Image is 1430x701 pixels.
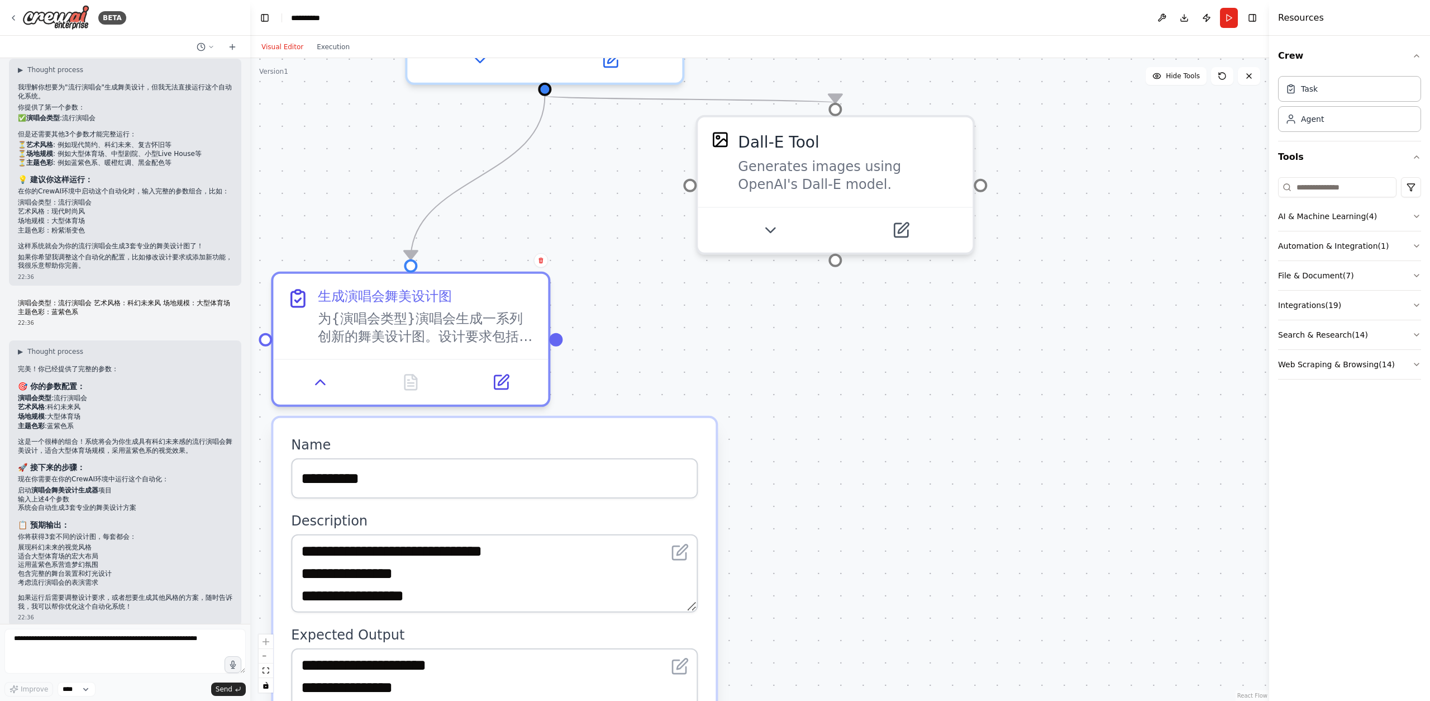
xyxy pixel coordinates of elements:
[18,253,232,271] p: 如果你希望我调整这个自动化的配置，比如修改设计要求或添加新功能，我很乐意帮助你完善。
[318,287,452,305] div: 生成演唱会舞美设计图
[291,436,698,454] label: Name
[533,253,548,268] button: Delete node
[259,678,273,693] button: toggle interactivity
[18,475,232,484] p: 现在你需要在你的CrewAI环境中运行这个自动化：
[18,422,232,432] li: :
[259,649,273,664] button: zoom out
[211,683,246,696] button: Send
[399,96,556,259] g: Edge from 3e36ad46-5ac7-4ab3-a019-742f49a92e64 to 35c4a57b-e297-4ee5-b8fb-758d93cba550
[666,539,693,566] button: Open in editor
[31,486,98,494] strong: 演唱会舞美设计生成器
[18,299,232,316] p: 演唱会类型：流行演唱会 艺术风格：科幻未来风 场地规模：大型体育场 主题色彩：蓝紫色系
[318,310,535,345] div: 为{演唱会类型}演唱会生成一系列创新的舞美设计图。设计要求包括： 1. 融合{艺术风格}的视觉元素 2. 适合{场地规模}规模的场地布局 3. 采用{主题色彩}为主色调的配色方案 4. 考虑舞台...
[1278,291,1421,320] button: Integrations(19)
[291,512,698,530] label: Description
[18,394,51,402] strong: 演唱会类型
[1278,350,1421,379] button: Web Scraping & Browsing(14)
[1301,83,1318,94] div: Task
[837,217,964,244] button: Open in side panel
[738,131,819,153] div: Dall-E Tool
[18,570,232,579] li: 包含完整的舞台装置和灯光设计
[18,207,232,217] li: 艺术风格：
[547,47,673,74] button: Open in side panel
[47,423,74,430] code: 蓝紫色系
[27,65,83,74] span: Thought process
[18,519,232,531] h3: 📋 预期输出：
[54,395,87,402] code: 流行演唱会
[18,217,232,226] li: 场地规模：
[51,208,85,216] code: 现代时尚风
[18,83,232,101] p: 我理解你想要为"流行演唱会"生成舞美设计，但我无法直接运行这个自动化系统。
[26,141,53,149] strong: 艺术风格
[1278,11,1324,25] h4: Resources
[18,174,232,185] h3: 💡 建议你这样运行：
[18,114,232,124] li: ✅ :
[47,413,80,421] code: 大型体育场
[18,579,232,588] li: 考虑流行演唱会的表演需求
[533,80,846,119] g: Edge from 3e36ad46-5ac7-4ab3-a019-742f49a92e64 to c7bf64f3-f81c-428b-b398-0d7246e26a82
[18,504,232,513] li: 系统会自动生成3套专业的舞美设计方案
[18,130,232,139] p: 但是还需要其他3个参数才能完整运行：
[1278,173,1421,389] div: Tools
[51,217,85,225] code: 大型体育场
[47,404,80,411] code: 科幻未来风
[259,664,273,678] button: fit view
[18,65,23,74] span: ▶
[21,685,48,694] span: Improve
[18,187,232,196] p: 在你的CrewAI环境中启动这个自动化时，输入完整的参数组合，比如：
[1278,40,1421,72] button: Crew
[18,347,23,356] span: ▶
[18,403,232,413] li: :
[192,40,219,54] button: Switch to previous chat
[18,552,232,561] li: 适合大型体育场的宏大布局
[18,543,232,552] li: 展现科幻未来的视觉风格
[259,634,273,693] div: React Flow controls
[18,65,83,74] button: ▶Thought process
[711,131,729,149] img: DallETool
[18,273,232,281] div: 22:36
[26,159,53,167] strong: 主题色彩
[18,103,232,112] p: 你提供了第一个参数：
[18,413,232,422] li: :
[257,10,273,26] button: Hide left sidebar
[1278,202,1421,231] button: AI & Machine Learning(4)
[291,626,698,644] label: Expected Output
[18,347,83,356] button: ▶Thought process
[18,486,232,495] li: 启动 项目
[18,198,232,208] li: 演唱会类型：
[1278,320,1421,349] button: Search & Research(14)
[18,594,232,611] p: 如果运行后需要调整设计要求，或者想要生成其他风格的方案，随时告诉我，我可以帮你优化这个自动化系统！
[18,365,232,374] p: 完美！你已经提供了完整的参数：
[62,115,96,122] code: 流行演唱会
[58,199,92,207] code: 流行演唱会
[1245,10,1260,26] button: Hide right sidebar
[310,40,356,54] button: Execution
[26,114,60,122] strong: 演唱会类型
[1146,67,1207,85] button: Hide Tools
[1301,113,1324,125] div: Agent
[18,226,232,236] li: 主题色彩：
[1278,72,1421,141] div: Crew
[666,653,693,680] button: Open in editor
[225,656,241,673] button: Click to speak your automation idea
[98,11,126,25] div: BETA
[18,394,232,404] li: :
[18,141,232,150] li: ⏳ : 例如现代简约、科幻未来、复古怀旧等
[1237,693,1267,699] a: React Flow attribution
[223,40,241,54] button: Start a new chat
[18,150,232,159] li: ⏳ : 例如大型体育场、中型剧院、小型Live House等
[26,150,53,158] strong: 场地规模
[18,242,232,251] p: 这样系统就会为你的流行演唱会生成3套专业的舞美设计图了！
[1278,261,1421,290] button: File & Document(7)
[18,381,232,392] h3: 🎯 你的参数配置：
[18,319,232,327] div: 22:36
[18,438,232,455] p: 这是一个很棒的组合！系统将会为你生成具有科幻未来感的流行演唱会舞美设计，适合大型体育场规模，采用蓝紫色系的视觉效果。
[463,369,539,396] button: Open in side panel
[1278,141,1421,173] button: Tools
[4,682,53,697] button: Improve
[22,5,89,30] img: Logo
[18,533,232,542] p: 你将获得3套不同的设计图，每套都会：
[27,347,83,356] span: Thought process
[364,369,458,396] button: No output available
[18,495,232,504] li: 输入上述4个参数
